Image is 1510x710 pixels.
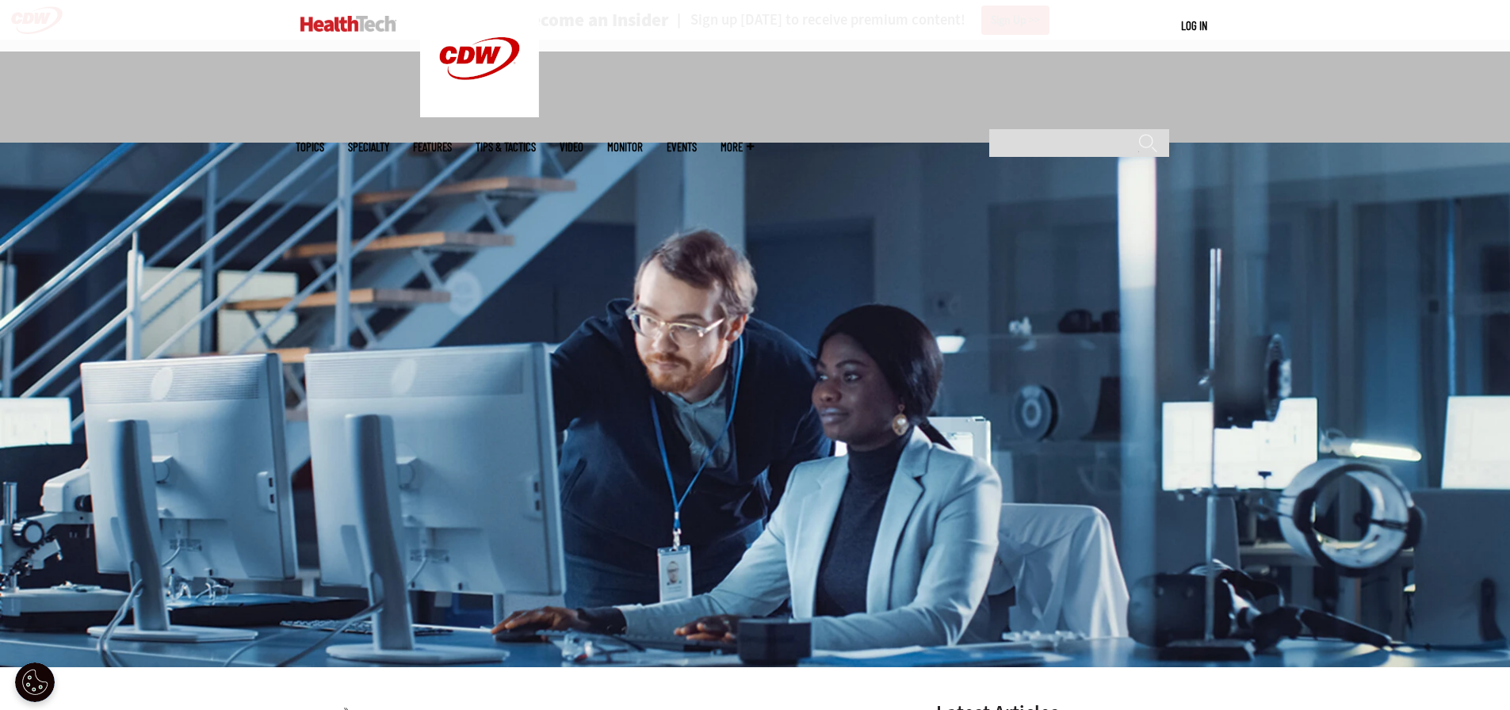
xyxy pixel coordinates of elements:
button: Open Preferences [15,662,55,702]
a: CDW [420,105,539,121]
img: Home [300,16,396,32]
div: Cookie Settings [15,662,55,702]
a: Log in [1181,18,1207,32]
a: Features [413,141,452,153]
span: Topics [296,141,324,153]
span: Specialty [348,141,389,153]
a: Video [560,141,583,153]
a: Events [667,141,697,153]
span: More [721,141,754,153]
a: MonITor [607,141,643,153]
div: User menu [1181,17,1207,34]
a: Tips & Tactics [476,141,536,153]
